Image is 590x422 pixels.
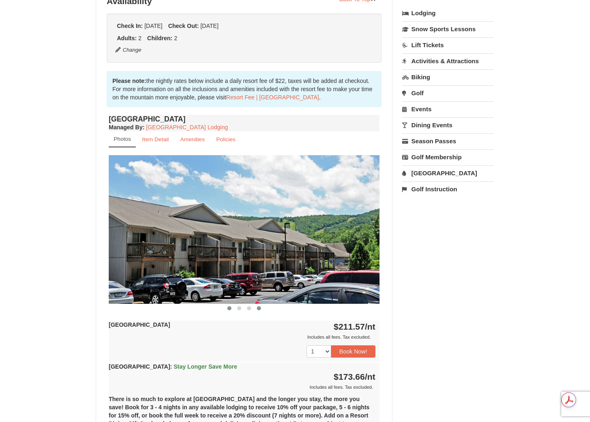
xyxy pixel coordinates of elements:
button: Book Now! [331,345,375,358]
img: 18876286-40-c42fb63f.jpg [109,155,380,303]
span: 2 [138,35,142,41]
small: Photos [114,136,131,142]
strong: $211.57 [334,322,375,331]
strong: : [109,124,144,131]
span: [DATE] [200,23,218,29]
a: Amenities [175,131,210,147]
a: Lift Tickets [402,37,494,53]
span: /nt [365,322,375,331]
strong: Adults: [117,35,137,41]
a: Golf Membership [402,149,494,165]
span: 2 [174,35,177,41]
small: Policies [216,136,236,142]
a: Item Detail [137,131,174,147]
div: the nightly rates below include a daily resort fee of $22, taxes will be added at checkout. For m... [107,71,382,107]
button: Change [115,46,142,55]
span: /nt [365,372,375,381]
a: [GEOGRAPHIC_DATA] [402,165,494,181]
a: Activities & Attractions [402,53,494,69]
div: Includes all fees. Tax excluded. [109,383,375,391]
a: Golf Instruction [402,181,494,197]
small: Item Detail [142,136,169,142]
a: Events [402,101,494,117]
a: Policies [211,131,241,147]
h4: [GEOGRAPHIC_DATA] [109,115,380,123]
span: Managed By [109,124,142,131]
a: Resort Fee | [GEOGRAPHIC_DATA] [226,94,319,101]
div: Includes all fees. Tax excluded. [109,333,375,341]
a: Biking [402,69,494,85]
a: Dining Events [402,117,494,133]
span: : [170,363,172,370]
a: Lodging [402,6,494,21]
strong: [GEOGRAPHIC_DATA] [109,363,237,370]
a: Golf [402,85,494,101]
a: Season Passes [402,133,494,149]
a: Photos [109,131,136,147]
strong: Check Out: [168,23,199,29]
strong: Check In: [117,23,143,29]
strong: [GEOGRAPHIC_DATA] [109,321,170,328]
span: $173.66 [334,372,365,381]
a: Snow Sports Lessons [402,21,494,37]
strong: Children: [147,35,172,41]
a: [GEOGRAPHIC_DATA] Lodging [146,124,228,131]
small: Amenities [180,136,205,142]
strong: Please note: [112,78,146,84]
span: [DATE] [144,23,162,29]
span: Stay Longer Save More [174,363,237,370]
